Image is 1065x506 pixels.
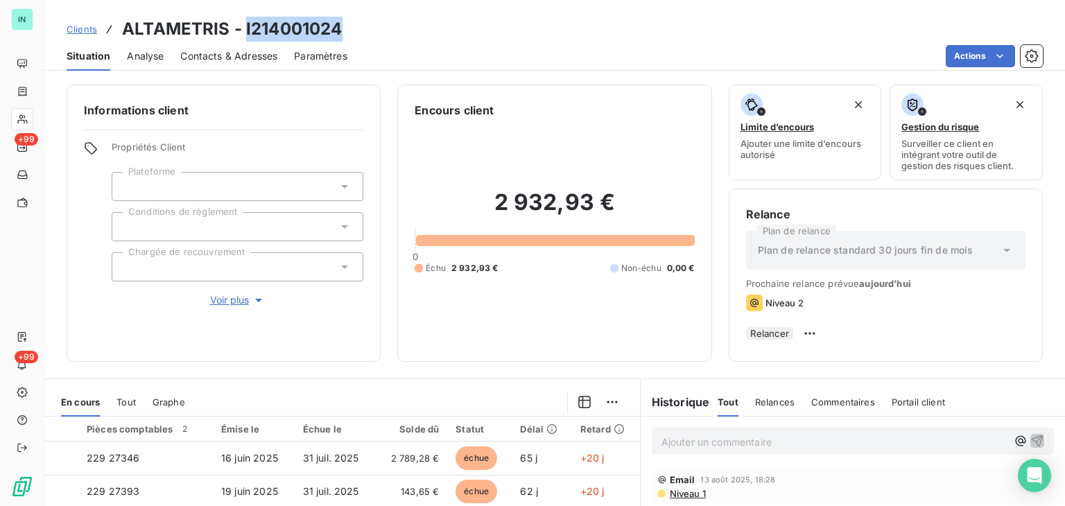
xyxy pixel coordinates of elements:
img: Logo LeanPay [11,476,33,498]
h6: Historique [641,394,710,410]
button: Voir plus [112,293,363,308]
span: Niveau 2 [765,297,804,308]
span: Voir plus [210,293,266,307]
h6: Informations client [84,102,363,119]
span: Graphe [153,396,185,408]
span: Email [670,474,695,485]
h6: Encours client [415,102,494,119]
h2: 2 932,93 € [415,189,694,230]
span: 65 j [520,452,537,464]
span: Clients [67,24,97,35]
div: Échue le [303,424,367,435]
span: Gestion du risque [901,121,979,132]
span: Analyse [127,49,164,63]
span: 0,00 € [667,262,695,274]
button: Limite d’encoursAjouter une limite d’encours autorisé [729,85,882,180]
a: Clients [67,22,97,36]
span: 0 [413,251,418,262]
span: Commentaires [811,396,875,408]
span: Paramètres [294,49,347,63]
span: +99 [15,133,38,146]
span: 16 juin 2025 [221,452,278,464]
span: Tout [718,396,738,408]
span: Tout [116,396,136,408]
span: 2 [178,423,191,435]
div: Pièces comptables [87,423,205,435]
span: +99 [15,351,38,363]
span: Échu [426,262,446,274]
span: 31 juil. 2025 [303,485,359,497]
span: 143,65 € [383,485,439,498]
span: 229 27346 [87,452,139,464]
span: 2 789,28 € [383,451,439,465]
span: Relances [755,396,795,408]
h3: ALTAMETRIS - I214001024 [122,17,342,42]
button: Gestion du risqueSurveiller ce client en intégrant votre outil de gestion des risques client. [890,85,1043,180]
span: Surveiller ce client en intégrant votre outil de gestion des risques client. [901,138,1031,171]
div: Retard [580,424,632,435]
span: 62 j [520,485,538,497]
a: +99 [11,136,33,158]
span: En cours [61,396,100,408]
span: +20 j [580,452,605,464]
h6: Relance [746,206,1025,223]
span: Plan de relance standard 30 jours fin de mois [758,243,973,257]
span: aujourd’hui [859,278,911,289]
span: Non-échu [621,262,661,274]
span: Limite d’encours [741,121,814,132]
span: Propriétés Client [112,141,363,161]
span: Ajouter une limite d’encours autorisé [741,138,870,160]
div: Émise le [221,424,286,435]
span: échue [456,480,497,503]
span: Niveau 1 [668,488,706,499]
span: échue [456,446,497,470]
button: Actions [946,45,1015,67]
span: 2 932,93 € [451,262,499,274]
div: Open Intercom Messenger [1018,459,1051,492]
button: Relancer [746,327,793,340]
div: Statut [456,424,503,435]
input: Ajouter une valeur [123,220,135,233]
span: 31 juil. 2025 [303,452,359,464]
input: Ajouter une valeur [123,261,135,273]
input: Ajouter une valeur [123,180,135,193]
div: Délai [520,424,563,435]
div: IN [11,8,33,30]
span: 19 juin 2025 [221,485,278,497]
span: Situation [67,49,110,63]
span: 229 27393 [87,485,139,497]
span: 13 août 2025, 18:28 [700,476,775,484]
div: Solde dû [383,424,439,435]
span: Portail client [892,396,945,408]
span: Contacts & Adresses [180,49,277,63]
span: Prochaine relance prévue [746,278,1025,289]
span: +20 j [580,485,605,497]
